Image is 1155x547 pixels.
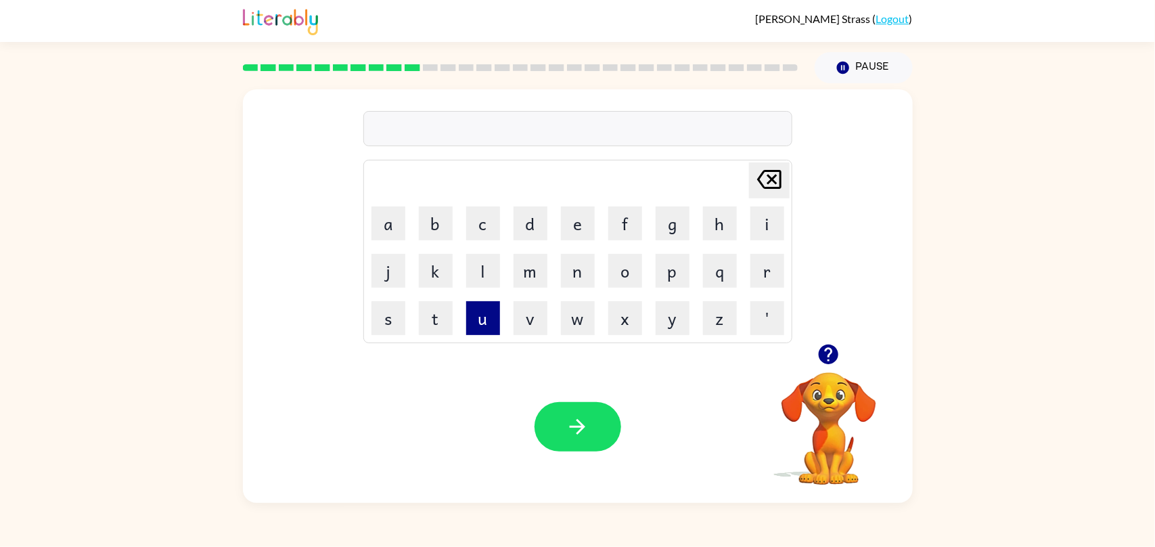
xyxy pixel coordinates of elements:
button: z [703,301,737,335]
button: r [750,254,784,288]
button: k [419,254,453,288]
button: i [750,206,784,240]
button: u [466,301,500,335]
button: j [371,254,405,288]
button: t [419,301,453,335]
span: [PERSON_NAME] Strass [756,12,873,25]
button: o [608,254,642,288]
button: Pause [815,52,913,83]
button: q [703,254,737,288]
video: Your browser must support playing .mp4 files to use Literably. Please try using another browser. [761,351,897,487]
button: a [371,206,405,240]
button: b [419,206,453,240]
button: g [656,206,689,240]
button: l [466,254,500,288]
button: p [656,254,689,288]
img: Literably [243,5,318,35]
button: f [608,206,642,240]
button: d [514,206,547,240]
button: e [561,206,595,240]
button: n [561,254,595,288]
button: v [514,301,547,335]
button: m [514,254,547,288]
div: ( ) [756,12,913,25]
button: y [656,301,689,335]
button: ' [750,301,784,335]
button: x [608,301,642,335]
a: Logout [876,12,909,25]
button: s [371,301,405,335]
button: c [466,206,500,240]
button: h [703,206,737,240]
button: w [561,301,595,335]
